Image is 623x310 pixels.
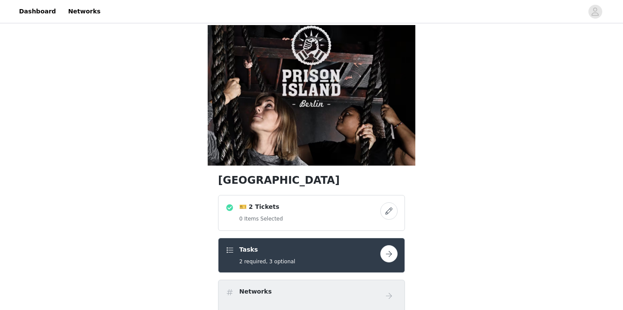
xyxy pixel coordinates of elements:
[218,238,405,273] div: Tasks
[239,245,295,254] h4: Tasks
[14,2,61,21] a: Dashboard
[218,173,405,188] h1: [GEOGRAPHIC_DATA]
[239,258,295,265] h5: 2 required, 3 optional
[63,2,106,21] a: Networks
[239,287,272,296] h4: Networks
[218,195,405,231] div: 🎫 2 Tickets
[239,202,283,211] h4: 🎫 2 Tickets
[591,5,599,19] div: avatar
[208,25,415,166] img: campaign image
[239,215,283,223] h5: 0 Items Selected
